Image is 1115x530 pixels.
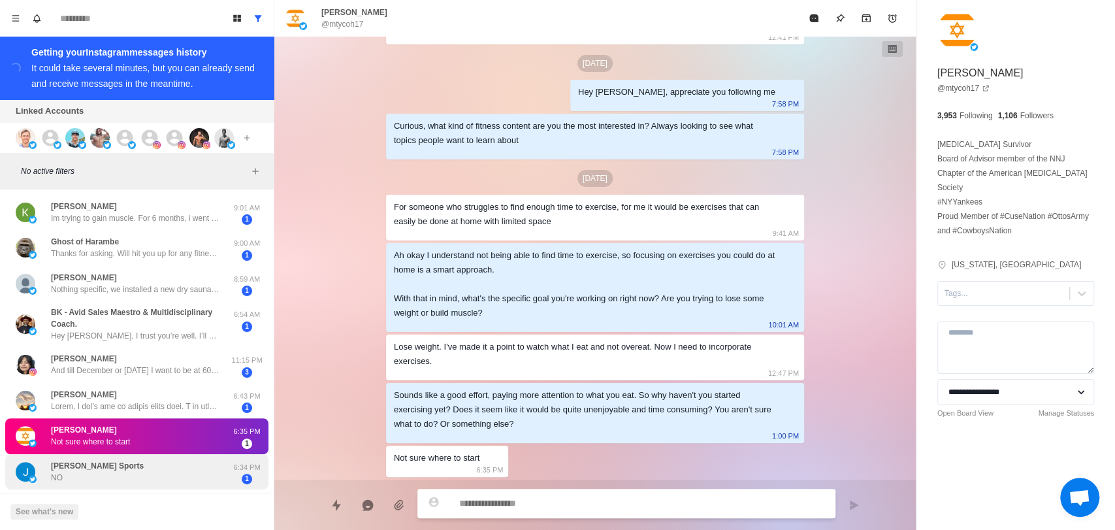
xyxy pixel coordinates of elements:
img: picture [29,439,37,447]
div: Open chat [1060,478,1099,517]
span: 1 [242,286,252,296]
img: picture [103,141,111,149]
button: See what's new [10,504,78,520]
div: Lose weight. I've made it a point to watch what I eat and not overeat. Now I need to incorporate ... [394,340,775,369]
img: picture [65,128,85,148]
img: picture [29,404,37,412]
p: [DATE] [577,55,613,72]
p: [PERSON_NAME] Sports [51,460,144,472]
span: 3 [242,367,252,378]
p: Nothing specific, we installed a new dry sauna about [DATE], I’m very active, but no targeted str... [51,284,221,295]
button: Pin [827,5,853,31]
p: 7:58 PM [772,97,799,111]
p: 1:00 PM [772,429,799,443]
p: [MEDICAL_DATA] Survivor Board of Advisor member of the NNJ Chapter of the American [MEDICAL_DATA]... [937,137,1094,238]
img: picture [153,141,161,149]
div: Getting your Instagram messages history [31,44,258,60]
img: picture [16,238,35,257]
div: Curious, what kind of fitness content are you the most interested in? Always looking to see what ... [394,119,775,148]
button: Reply with AI [355,492,381,518]
button: Add media [386,492,412,518]
img: picture [299,22,307,30]
img: picture [202,141,210,149]
img: picture [16,203,35,222]
span: 1 [242,322,252,332]
p: 10:01 AM [768,318,798,332]
button: Show all conversations [248,8,268,29]
img: picture [178,141,186,149]
p: 11:15 PM [231,355,263,366]
img: picture [29,251,37,259]
img: picture [16,426,35,446]
img: picture [29,327,37,335]
p: And till December or [DATE] I want to be at 60 kgs Or 55 [51,365,221,376]
span: 1 [242,214,252,225]
span: 1 [242,250,252,261]
img: picture [214,128,234,148]
p: [PERSON_NAME] [51,272,117,284]
p: Thanks for asking. Will hit you up for any fitness advice, when I need it. [51,248,221,259]
a: @mtycoh17 [937,82,990,94]
button: Send message [841,492,867,518]
p: Im trying to gain muscle. For 6 months, i went from 69 to 73 kg [51,212,221,224]
img: picture [16,462,35,482]
img: picture [90,128,110,148]
a: Manage Statuses [1038,408,1094,419]
img: picture [937,10,977,50]
p: Not sure where to start [51,436,130,448]
div: Sounds like a good effort, paying more attention to what you eat. So why haven't you started exer... [394,388,775,431]
p: 9:41 AM [772,226,798,240]
a: Open Board View [937,408,994,419]
img: picture [29,287,37,295]
img: picture [285,8,306,29]
p: 3,953 [937,110,957,122]
img: picture [227,141,235,149]
p: [PERSON_NAME] [51,389,117,401]
p: 7:58 PM [772,145,799,159]
p: 6:35 PM [231,426,263,437]
p: [PERSON_NAME] [51,201,117,212]
img: picture [29,368,37,376]
p: Linked Accounts [16,105,84,118]
button: Archive [853,5,879,31]
button: Add account [239,130,255,146]
img: picture [16,274,35,293]
p: BK - Avid Sales Maestro & Multidisciplinary Coach. [51,306,231,330]
img: picture [16,314,35,334]
img: picture [16,128,35,148]
p: @mtycoh17 [321,18,363,30]
p: Lorem, I dol’s ame co adipis elits doei. T in utla 7 etdolo mag. A en adminim ve qui no e ullamc ... [51,401,221,412]
p: 6:54 AM [231,309,263,320]
img: picture [128,141,136,149]
button: Quick replies [323,492,349,518]
img: picture [54,141,61,149]
p: 6:43 PM [231,391,263,402]
p: 8:59 AM [231,274,263,285]
div: It could take several minutes, but you can already send and receive messages in the meantime. [31,63,255,89]
img: picture [78,141,86,149]
p: [PERSON_NAME] [321,7,387,18]
p: Followers [1020,110,1053,122]
p: NO [51,472,63,484]
button: Add filters [248,163,263,179]
img: picture [970,43,978,51]
p: 9:01 AM [231,203,263,214]
img: picture [29,475,37,483]
img: picture [29,141,37,149]
div: For someone who struggles to find enough time to exercise, for me it would be exercises that can ... [394,200,775,229]
button: Add reminder [879,5,905,31]
p: [PERSON_NAME] [937,65,1024,81]
p: [DATE] [577,170,613,187]
button: Notifications [26,8,47,29]
button: Mark as read [801,5,827,31]
span: 1 [242,403,252,413]
p: 1,106 [997,110,1017,122]
p: 6:34 PM [231,462,263,473]
p: 12:47 PM [768,366,799,380]
img: picture [16,391,35,410]
img: picture [16,355,35,374]
p: 6:35 PM [476,463,503,477]
div: Ah okay I understand not being able to find time to exercise, so focusing on exercises you could ... [394,248,775,320]
p: Following [960,110,993,122]
img: picture [29,216,37,224]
